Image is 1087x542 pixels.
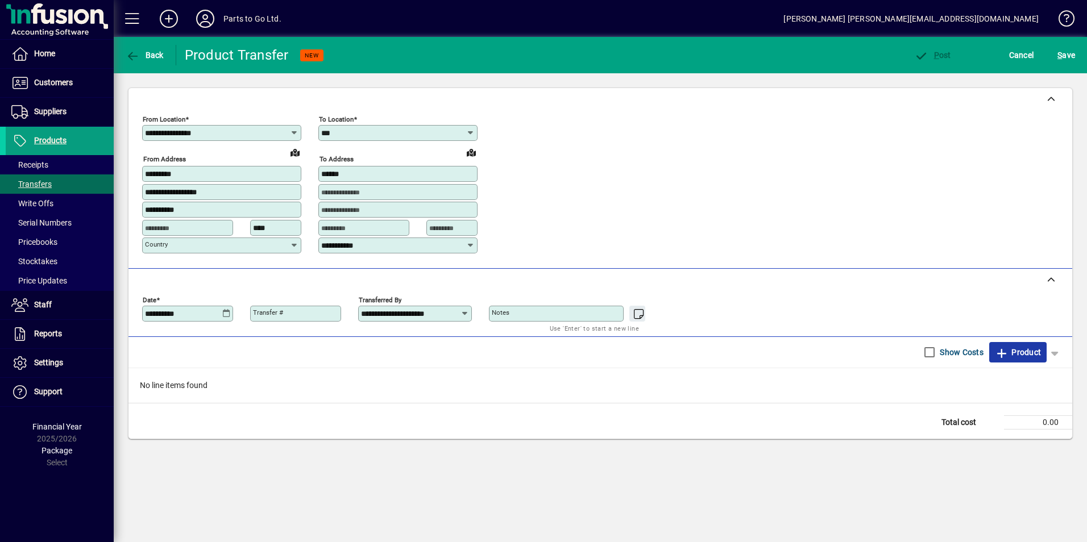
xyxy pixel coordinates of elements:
[1004,415,1072,429] td: 0.00
[128,368,1072,403] div: No line items found
[914,51,951,60] span: ost
[911,45,954,65] button: Post
[6,252,114,271] a: Stocktakes
[6,69,114,97] a: Customers
[783,10,1039,28] div: [PERSON_NAME] [PERSON_NAME][EMAIL_ADDRESS][DOMAIN_NAME]
[995,343,1041,361] span: Product
[34,78,73,87] span: Customers
[114,45,176,65] app-page-header-button: Back
[6,155,114,174] a: Receipts
[126,51,164,60] span: Back
[934,51,939,60] span: P
[223,10,281,28] div: Parts to Go Ltd.
[11,199,53,208] span: Write Offs
[937,347,984,358] label: Show Costs
[6,40,114,68] a: Home
[253,308,283,316] mat-label: Transfer #
[6,320,114,348] a: Reports
[286,143,304,161] a: View on map
[143,295,156,303] mat-label: Date
[34,300,52,309] span: Staff
[6,194,114,213] a: Write Offs
[42,446,72,455] span: Package
[143,115,185,123] mat-label: From location
[6,232,114,252] a: Pricebooks
[34,49,55,58] span: Home
[6,174,114,194] a: Transfers
[1009,46,1034,64] span: Cancel
[32,422,82,431] span: Financial Year
[34,107,67,116] span: Suppliers
[989,342,1047,362] button: Product
[123,45,167,65] button: Back
[11,218,72,227] span: Serial Numbers
[34,358,63,367] span: Settings
[1057,46,1075,64] span: ave
[359,295,401,303] mat-label: Transferred by
[151,9,187,29] button: Add
[936,415,1004,429] td: Total cost
[11,257,57,266] span: Stocktakes
[6,378,114,406] a: Support
[1057,51,1062,60] span: S
[11,237,57,247] span: Pricebooks
[462,143,480,161] a: View on map
[550,322,639,335] mat-hint: Use 'Enter' to start a new line
[492,308,509,316] mat-label: Notes
[6,213,114,232] a: Serial Numbers
[6,349,114,377] a: Settings
[6,291,114,319] a: Staff
[11,276,67,285] span: Price Updates
[34,329,62,338] span: Reports
[319,115,354,123] mat-label: To location
[145,240,168,248] mat-label: Country
[11,160,48,169] span: Receipts
[11,180,52,189] span: Transfers
[1055,45,1078,65] button: Save
[34,387,63,396] span: Support
[187,9,223,29] button: Profile
[6,271,114,290] a: Price Updates
[1050,2,1073,39] a: Knowledge Base
[305,52,319,59] span: NEW
[1006,45,1037,65] button: Cancel
[185,46,289,64] div: Product Transfer
[34,136,67,145] span: Products
[6,98,114,126] a: Suppliers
